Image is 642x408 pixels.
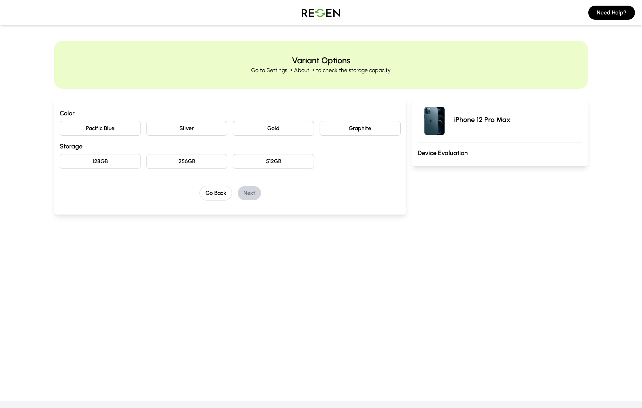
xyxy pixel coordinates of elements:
button: Go Back [199,186,232,200]
button: Graphite [320,121,401,136]
p: Go to Settings → About → to check the storage capacity. [251,66,391,75]
button: 128GB [60,154,141,169]
p: iPhone 12 Pro Max [454,115,510,125]
button: Next [238,186,261,200]
button: Silver [146,121,228,136]
button: 512GB [233,154,314,169]
button: Need Help? [588,6,635,20]
h3: Color [60,108,401,118]
h3: Device Evaluation [418,148,582,158]
img: iPhone 12 Pro Max [418,103,451,136]
h2: Variant Options [292,55,350,66]
button: Pacific Blue [60,121,141,136]
img: Logo [296,3,346,23]
h3: Storage [60,141,401,151]
button: Gold [233,121,314,136]
button: 256GB [146,154,228,169]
